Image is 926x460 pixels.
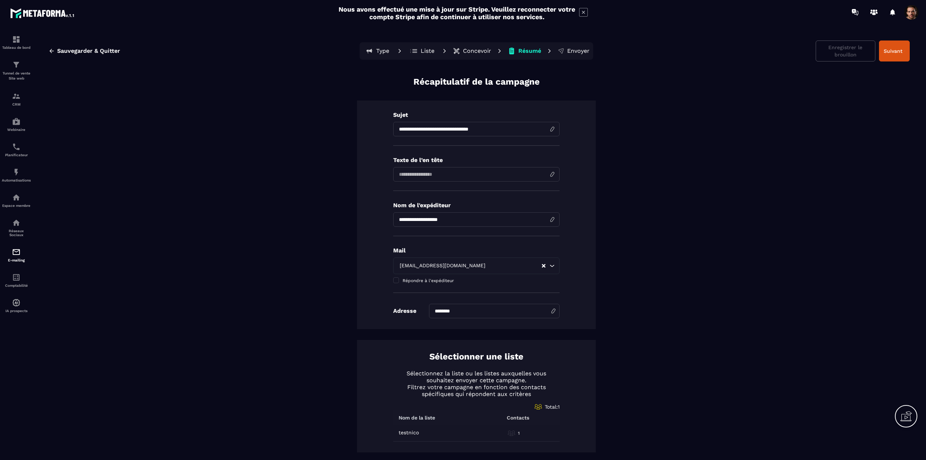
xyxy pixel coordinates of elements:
a: formationformationCRM [2,86,31,112]
span: Total: 1 [545,404,560,410]
p: Résumé [518,47,541,55]
img: scheduler [12,142,21,151]
p: Sélectionnez la liste ou les listes auxquelles vous souhaitez envoyer cette campagne. [393,370,560,384]
p: Texte de l’en tête [393,157,560,163]
p: Webinaire [2,128,31,132]
button: Type [361,44,394,58]
h2: Nous avons effectué une mise à jour sur Stripe. Veuillez reconnecter votre compte Stripe afin de ... [338,5,575,21]
a: automationsautomationsEspace membre [2,188,31,213]
p: Récapitulatif de la campagne [413,76,540,88]
button: Sauvegarder & Quitter [43,44,126,57]
img: formation [12,92,21,101]
p: Sélectionner une liste [429,351,523,363]
input: Search for option [487,262,541,270]
p: Nom de la liste [399,415,435,421]
img: formation [12,35,21,44]
img: automations [12,117,21,126]
p: Sujet [393,111,560,118]
p: testnico [399,430,419,435]
p: Comptabilité [2,284,31,287]
a: accountantaccountantComptabilité [2,268,31,293]
img: automations [12,193,21,202]
a: formationformationTunnel de vente Site web [2,55,31,86]
button: Résumé [506,44,543,58]
img: formation [12,60,21,69]
button: Liste [406,44,438,58]
a: schedulerschedulerPlanificateur [2,137,31,162]
p: Concevoir [463,47,491,55]
p: Nom de l'expéditeur [393,202,560,209]
button: Concevoir [451,44,493,58]
img: accountant [12,273,21,282]
img: social-network [12,218,21,227]
p: 1 [518,430,520,436]
img: logo [10,7,75,20]
span: Sauvegarder & Quitter [57,47,120,55]
p: CRM [2,102,31,106]
p: IA prospects [2,309,31,313]
p: Planificateur [2,153,31,157]
img: automations [12,298,21,307]
button: Suivant [879,41,910,61]
p: Liste [421,47,434,55]
p: Automatisations [2,178,31,182]
p: Type [376,47,389,55]
p: Envoyer [567,47,590,55]
p: Tableau de bord [2,46,31,50]
p: Filtrez votre campagne en fonction des contacts spécifiques qui répondent aux critères [393,384,560,397]
button: Clear Selected [542,263,545,269]
p: Contacts [507,415,529,421]
a: emailemailE-mailing [2,242,31,268]
img: automations [12,168,21,176]
a: social-networksocial-networkRéseaux Sociaux [2,213,31,242]
div: Search for option [393,257,560,274]
a: automationsautomationsAutomatisations [2,162,31,188]
button: Envoyer [556,44,592,58]
img: email [12,248,21,256]
p: Mail [393,247,560,254]
span: Répondre à l'expéditeur [403,278,454,283]
p: Espace membre [2,204,31,208]
p: Réseaux Sociaux [2,229,31,237]
a: formationformationTableau de bord [2,30,31,55]
p: Adresse [393,307,416,314]
p: E-mailing [2,258,31,262]
a: automationsautomationsWebinaire [2,112,31,137]
span: [EMAIL_ADDRESS][DOMAIN_NAME] [398,262,487,270]
p: Tunnel de vente Site web [2,71,31,81]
